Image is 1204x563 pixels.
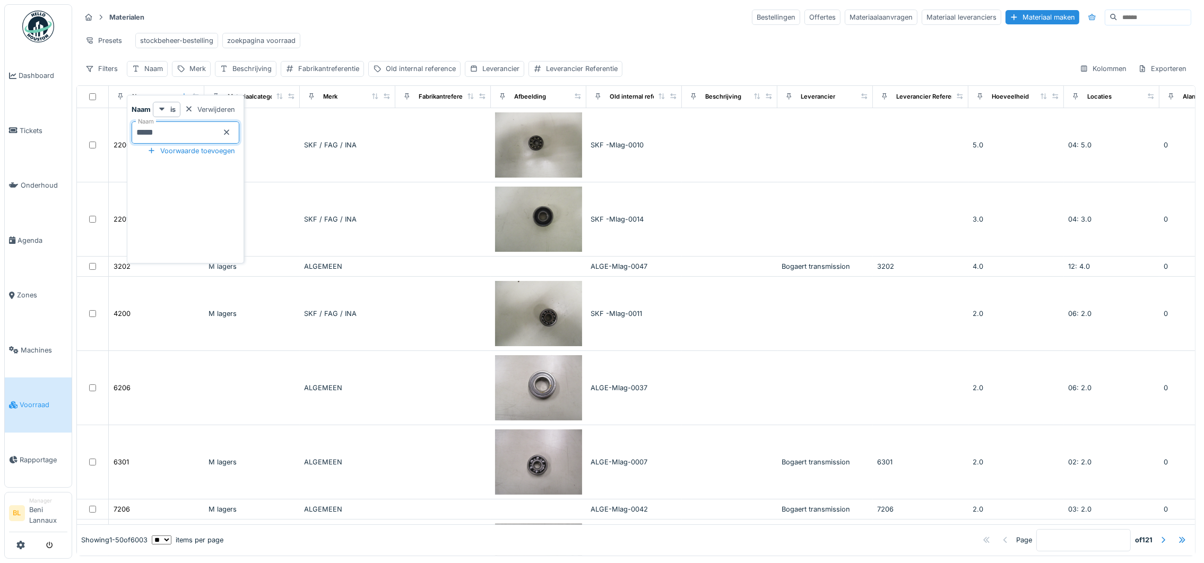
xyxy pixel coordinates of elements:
[1006,10,1079,24] div: Materiaal maken
[304,214,391,224] div: SKF / FAG / INA
[29,497,67,505] div: Manager
[973,457,1060,467] div: 2.0
[1016,535,1032,545] div: Page
[1068,141,1092,149] span: 04: 5.0
[896,92,963,101] div: Leverancier Referentie
[495,355,582,420] img: 6206
[180,102,239,117] div: Verwijderen
[209,309,296,319] div: M lagers
[591,383,678,393] div: ALGE-Mlag-0037
[782,505,850,513] span: Bogaert transmission
[114,457,129,467] div: 6301
[189,64,206,74] div: Merk
[209,140,296,150] div: M lagers
[591,214,678,224] div: SKF -Mlag-0014
[877,458,893,466] span: 6301
[29,497,67,530] li: Beni Lannaux
[782,458,850,466] span: Bogaert transmission
[973,140,1060,150] div: 5.0
[1087,92,1112,101] div: Locaties
[21,345,67,355] span: Machines
[705,92,741,101] div: Beschrijving
[209,457,296,467] div: M lagers
[136,117,156,126] label: Naam
[152,535,223,545] div: items per page
[845,10,917,25] div: Materiaalaanvragen
[992,92,1029,101] div: Hoeveelheid
[140,36,213,46] div: stockbeheer-bestelling
[9,505,25,521] li: BL
[591,261,678,271] div: ALGE-Mlag-0047
[304,309,391,319] div: SKF / FAG / INA
[1068,310,1092,318] span: 06: 2.0
[877,505,894,513] span: 7206
[546,64,618,74] div: Leverancier Referentie
[482,64,519,74] div: Leverancier
[973,309,1060,319] div: 2.0
[752,10,800,25] div: Bestellingen
[132,92,149,101] div: Naam
[17,290,67,300] span: Zones
[81,61,123,76] div: Filters
[105,12,149,22] strong: Materialen
[610,92,673,101] div: Old internal reference
[495,429,582,495] img: 6301
[304,261,391,271] div: ALGEMEEN
[804,10,841,25] div: Offertes
[209,261,296,271] div: M lagers
[1068,262,1090,270] span: 12: 4.0
[18,235,67,245] span: Agenda
[1135,535,1153,545] strong: of 121
[228,92,281,101] div: Materiaalcategorie
[1068,384,1092,392] span: 06: 2.0
[170,104,176,115] strong: is
[495,112,582,178] img: 2200
[20,126,67,136] span: Tickets
[801,92,835,101] div: Leverancier
[81,33,127,48] div: Presets
[495,187,582,252] img: 2201
[114,261,131,271] div: 3202
[323,92,337,101] div: Merk
[20,455,67,465] span: Rapportage
[114,214,129,224] div: 2201
[20,400,67,410] span: Voorraad
[495,281,582,346] img: 4200
[1068,505,1092,513] span: 03: 2.0
[1075,61,1131,76] div: Kolommen
[143,144,239,158] div: Voorwaarde toevoegen
[19,71,67,81] span: Dashboard
[1068,458,1092,466] span: 02: 2.0
[304,457,391,467] div: ALGEMEEN
[209,214,296,224] div: M lagers
[304,383,391,393] div: ALGEMEEN
[973,504,1060,514] div: 2.0
[22,11,54,42] img: Badge_color-CXgf-gQk.svg
[973,261,1060,271] div: 4.0
[114,140,131,150] div: 2200
[114,309,131,319] div: 4200
[21,180,67,190] span: Onderhoud
[419,92,474,101] div: Fabrikantreferentie
[782,262,850,270] span: Bogaert transmission
[227,36,296,46] div: zoekpagina voorraad
[591,457,678,467] div: ALGE-Mlag-0007
[232,64,272,74] div: Beschrijving
[298,64,359,74] div: Fabrikantreferentie
[973,214,1060,224] div: 3.0
[591,504,678,514] div: ALGE-Mlag-0042
[304,504,391,514] div: ALGEMEEN
[81,535,148,545] div: Showing 1 - 50 of 6003
[114,383,131,393] div: 6206
[973,383,1060,393] div: 2.0
[922,10,1001,25] div: Materiaal leveranciers
[1133,61,1191,76] div: Exporteren
[591,140,678,150] div: SKF -Mlag-0010
[386,64,456,74] div: Old internal reference
[132,104,151,115] strong: Naam
[514,92,546,101] div: Afbeelding
[209,504,296,514] div: M lagers
[591,309,678,319] div: SKF -Mlag-0011
[114,504,130,514] div: 7206
[144,64,163,74] div: Naam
